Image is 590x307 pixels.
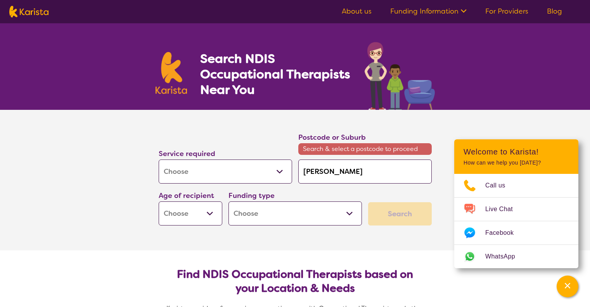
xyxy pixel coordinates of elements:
h2: Welcome to Karista! [464,147,569,156]
input: Type [298,160,432,184]
span: WhatsApp [485,251,524,262]
ul: Choose channel [454,174,578,268]
a: Funding Information [390,7,467,16]
button: Channel Menu [557,276,578,297]
a: Web link opens in a new tab. [454,245,578,268]
label: Postcode or Suburb [298,133,366,142]
a: For Providers [485,7,528,16]
a: Blog [547,7,562,16]
img: Karista logo [9,6,48,17]
span: Call us [485,180,515,191]
span: Search & select a postcode to proceed [298,143,432,155]
label: Service required [159,149,215,158]
img: occupational-therapy [365,42,435,110]
span: Facebook [485,227,523,239]
a: About us [342,7,372,16]
h1: Search NDIS Occupational Therapists Near You [200,51,351,97]
label: Funding type [228,191,275,200]
span: Live Chat [485,203,522,215]
img: Karista logo [156,52,187,94]
p: How can we help you [DATE]? [464,160,569,166]
h2: Find NDIS Occupational Therapists based on your Location & Needs [165,267,426,295]
label: Age of recipient [159,191,214,200]
div: Channel Menu [454,139,578,268]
